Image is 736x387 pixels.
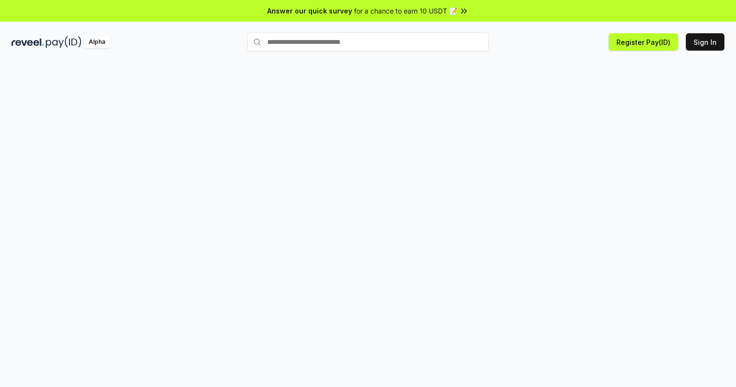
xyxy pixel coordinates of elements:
[354,6,457,16] span: for a chance to earn 10 USDT 📝
[83,36,110,48] div: Alpha
[267,6,352,16] span: Answer our quick survey
[12,36,44,48] img: reveel_dark
[46,36,82,48] img: pay_id
[686,33,724,51] button: Sign In
[609,33,678,51] button: Register Pay(ID)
